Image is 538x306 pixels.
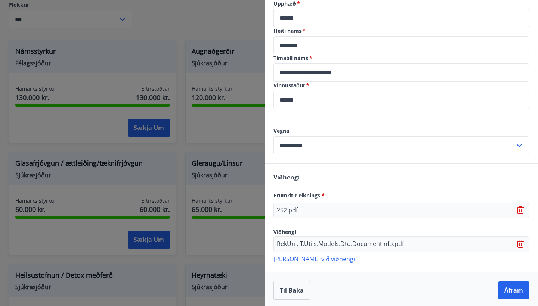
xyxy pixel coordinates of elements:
div: Tímabil náms [273,63,529,82]
div: Upphæð [273,9,529,27]
span: Frumrit r eiknings [273,192,325,199]
p: 252.pdf [277,206,298,215]
p: [PERSON_NAME] við viðhengi [273,255,529,262]
label: Vegna [273,127,529,135]
label: Heiti náms [273,27,529,35]
span: Viðhengi [273,228,296,235]
div: Heiti náms [273,36,529,54]
label: Tímabil náms [273,54,529,62]
button: Til baka [273,281,310,300]
label: Vinnustaður [273,82,529,89]
div: Vinnustaður [273,91,529,109]
p: RekUni.IT.Utils.Models.Dto.DocumentInfo.pdf [277,240,404,249]
span: Viðhengi [273,173,300,181]
button: Áfram [498,281,529,299]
